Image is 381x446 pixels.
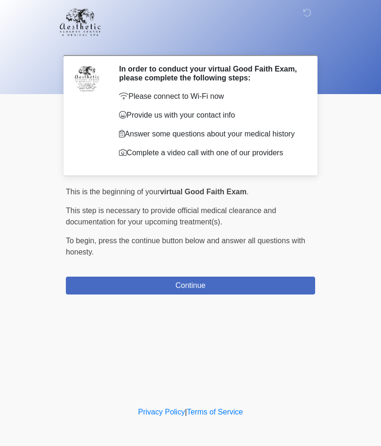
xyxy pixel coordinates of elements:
[66,237,305,256] span: press the continue button below and answer all questions with honesty.
[66,188,160,196] span: This is the beginning of your
[66,277,315,295] button: Continue
[119,147,301,159] p: Complete a video call with one of our providers
[119,64,301,82] h2: In order to conduct your virtual Good Faith Exam, please complete the following steps:
[185,408,187,416] a: |
[73,64,101,93] img: Agent Avatar
[66,237,98,245] span: To begin,
[138,408,185,416] a: Privacy Policy
[66,207,276,226] span: This step is necessary to provide official medical clearance and documentation for your upcoming ...
[119,128,301,140] p: Answer some questions about your medical history
[56,7,104,37] img: Aesthetic Surgery Centre, PLLC Logo
[160,188,246,196] strong: virtual Good Faith Exam
[246,188,248,196] span: .
[119,91,301,102] p: Please connect to Wi-Fi now
[119,110,301,121] p: Provide us with your contact info
[187,408,243,416] a: Terms of Service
